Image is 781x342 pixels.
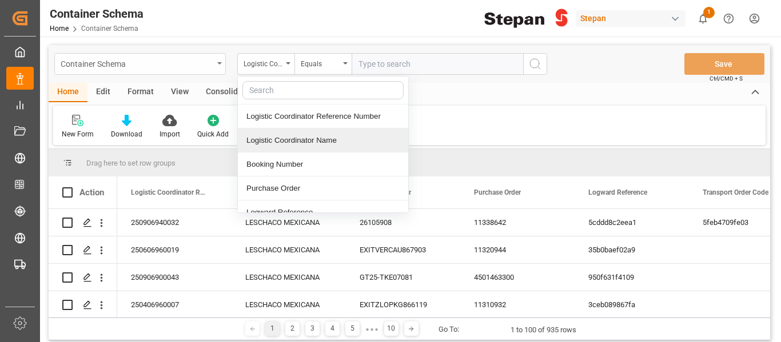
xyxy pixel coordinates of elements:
[79,187,104,198] div: Action
[117,209,232,236] div: 250906940032
[294,53,352,75] button: open menu
[49,236,117,264] div: Press SPACE to select this row.
[49,209,117,236] div: Press SPACE to select this row.
[197,83,258,102] div: Consolidate
[575,291,689,318] div: 3ceb089867fa
[49,264,117,291] div: Press SPACE to select this row.
[238,176,408,200] div: Purchase Order
[576,10,686,27] div: Stepan
[575,209,689,236] div: 5cddd8c2eea1
[117,236,232,263] div: 250606960019
[238,152,408,176] div: Booking Number
[242,81,404,99] input: Search
[576,7,690,29] button: Stepan
[365,325,378,333] div: ● ● ●
[346,209,460,236] div: 26105908
[62,129,94,139] div: New Form
[684,53,764,75] button: Save
[238,104,408,128] div: Logistic Coordinator Reference Number
[460,236,575,263] div: 11320944
[460,209,575,236] div: 11338642
[61,56,213,70] div: Container Schema
[49,291,117,319] div: Press SPACE to select this row.
[384,321,399,336] div: 10
[325,321,340,336] div: 4
[232,209,346,236] div: LESCHACO MEXICANA
[439,324,459,335] div: Go To:
[244,56,282,69] div: Logistic Coordinator Reference Number
[352,53,523,75] input: Type to search
[265,321,280,336] div: 1
[54,53,226,75] button: open menu
[285,321,300,336] div: 2
[575,236,689,263] div: 35b0baef02a9
[575,264,689,291] div: 950f631f4109
[117,291,232,318] div: 250406960007
[160,129,180,139] div: Import
[87,83,119,102] div: Edit
[484,9,568,29] img: Stepan_Company_logo.svg.png_1713531530.png
[460,291,575,318] div: 11310932
[232,236,346,263] div: LESCHACO MEXICANA
[232,264,346,291] div: LESCHACO MEXICANA
[301,56,340,69] div: Equals
[238,200,408,224] div: Logward Reference
[460,264,575,291] div: 4501463300
[346,264,460,291] div: GT25-TKE07081
[690,6,716,31] button: show 1 new notifications
[716,6,742,31] button: Help Center
[50,5,144,22] div: Container Schema
[588,188,647,196] span: Logward Reference
[345,321,360,336] div: 5
[131,188,208,196] span: Logistic Coordinator Reference Number
[197,129,229,139] div: Quick Add
[346,291,460,318] div: EXITZLOPKG866119
[119,83,162,102] div: Format
[305,321,320,336] div: 3
[511,324,576,336] div: 1 to 100 of 935 rows
[346,236,460,263] div: EXITVERCAU867903
[86,159,176,167] span: Drag here to set row groups
[117,264,232,291] div: 250906900043
[474,188,521,196] span: Purchase Order
[237,53,294,75] button: close menu
[703,7,715,18] span: 1
[232,291,346,318] div: LESCHACO MEXICANA
[710,74,743,83] span: Ctrl/CMD + S
[523,53,547,75] button: search button
[238,128,408,152] div: Logistic Coordinator Name
[111,129,142,139] div: Download
[162,83,197,102] div: View
[49,83,87,102] div: Home
[50,25,69,33] a: Home
[703,188,768,196] span: Transport Order Code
